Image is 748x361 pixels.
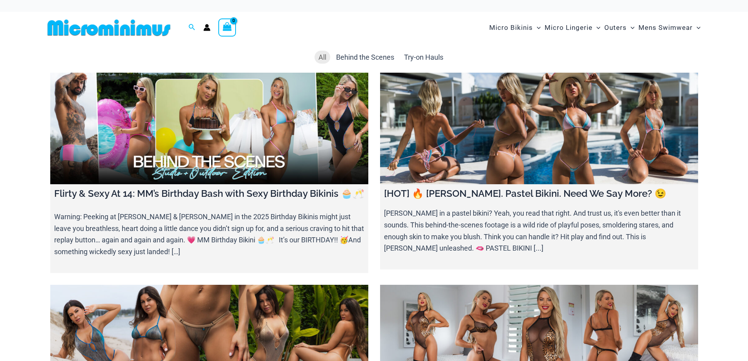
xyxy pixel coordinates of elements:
[543,16,602,40] a: Micro LingerieMenu ToggleMenu Toggle
[486,15,704,41] nav: Site Navigation
[487,16,543,40] a: Micro BikinisMenu ToggleMenu Toggle
[384,207,694,254] p: [PERSON_NAME] in a pastel bikini? Yeah, you read that right. And trust us, it's even better than ...
[545,18,593,38] span: Micro Lingerie
[693,18,700,38] span: Menu Toggle
[384,188,694,200] h4: [HOT] 🔥 [PERSON_NAME]. Pastel Bikini. Need We Say More? 😉
[54,188,364,200] h4: Flirty & Sexy At 14: MM’s Birthday Bash with Sexy Birthday Bikinis 🧁🥂
[602,16,636,40] a: OutersMenu ToggleMenu Toggle
[636,16,702,40] a: Mens SwimwearMenu ToggleMenu Toggle
[203,24,210,31] a: Account icon link
[489,18,533,38] span: Micro Bikinis
[604,18,627,38] span: Outers
[404,53,443,61] span: Try-on Hauls
[54,211,364,258] p: Warning: Peeking at [PERSON_NAME] & [PERSON_NAME] in the 2025 Birthday Bikinis might just leave y...
[380,73,698,184] a: [HOT] 🔥 Olivia. Pastel Bikini. Need We Say More? 😉
[218,18,236,37] a: View Shopping Cart, empty
[44,19,174,37] img: MM SHOP LOGO FLAT
[638,18,693,38] span: Mens Swimwear
[336,53,394,61] span: Behind the Scenes
[188,23,196,33] a: Search icon link
[627,18,635,38] span: Menu Toggle
[593,18,600,38] span: Menu Toggle
[50,73,368,184] a: Flirty & Sexy At 14: MM’s Birthday Bash with Sexy Birthday Bikinis 🧁🥂
[318,53,326,61] span: All
[533,18,541,38] span: Menu Toggle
